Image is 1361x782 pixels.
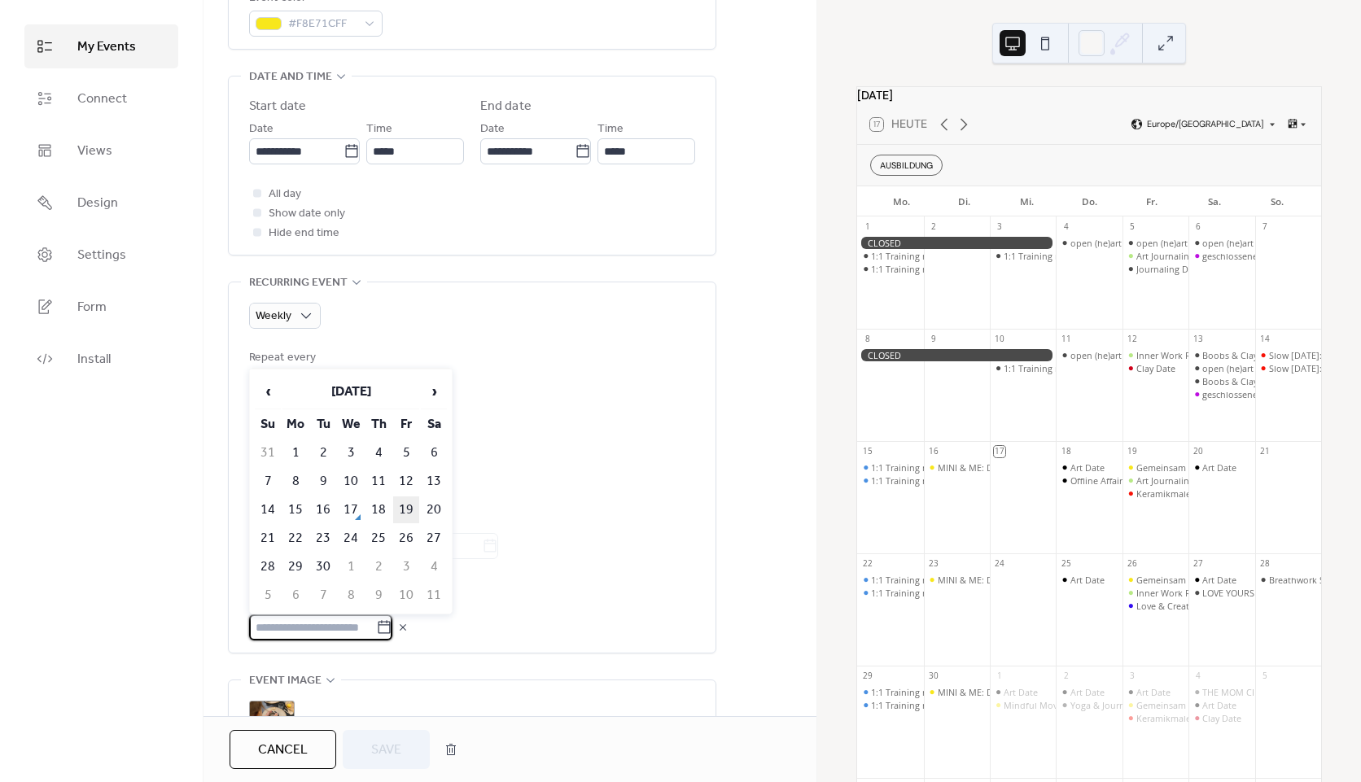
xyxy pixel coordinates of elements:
[862,334,873,345] div: 8
[1255,362,1321,374] div: Slow Sunday: Dot Painting & Self Love
[1122,487,1188,500] div: Keramikmalerei: Gestalte deinen Selbstliebe-Anker
[857,461,923,474] div: 1:1 Training mit Caterina (digital oder 5020 Salzburg)
[871,587,1178,599] div: 1:1 Training mit [PERSON_NAME] (digital oder 5020 [GEOGRAPHIC_DATA])
[1136,250,1240,262] div: Art Journaling Workshop
[338,411,364,438] th: We
[255,411,281,438] th: Su
[1188,349,1254,361] div: Boobs & Clay: Female only special
[338,439,364,466] td: 3
[338,553,364,580] td: 1
[1202,237,1273,249] div: open (he)art café
[24,337,178,381] a: Install
[1259,446,1271,457] div: 21
[269,185,301,204] span: All day
[393,496,419,523] td: 19
[1070,686,1105,698] div: Art Date
[249,493,692,513] div: Ends
[1122,686,1188,698] div: Art Date
[310,525,336,552] td: 23
[282,411,309,438] th: Mo
[310,496,336,523] td: 16
[857,349,1056,361] div: CLOSED
[1127,334,1138,345] div: 12
[924,686,990,698] div: MINI & ME: Dein Moment mit Baby
[1193,446,1205,457] div: 20
[393,582,419,609] td: 10
[282,525,309,552] td: 22
[938,686,1083,698] div: MINI & ME: Dein Moment mit Baby
[871,699,1178,711] div: 1:1 Training mit [PERSON_NAME] (digital oder 5020 [GEOGRAPHIC_DATA])
[1255,574,1321,586] div: Breathwork Session und Acryl Painting Workshop
[1122,250,1188,262] div: Art Journaling Workshop
[1136,686,1171,698] div: Art Date
[1188,686,1254,698] div: THE MOM CIRCLE: Mini-Day-Retreat – Mama, fühl dich!
[256,305,291,327] span: Weekly
[1259,221,1271,233] div: 7
[1259,334,1271,345] div: 14
[928,558,939,570] div: 23
[365,411,392,438] th: Th
[994,558,1005,570] div: 24
[1188,574,1254,586] div: Art Date
[928,334,939,345] div: 9
[928,446,939,457] div: 16
[1259,671,1271,682] div: 5
[857,263,923,275] div: 1:1 Training mit Caterina
[421,468,447,495] td: 13
[1193,334,1205,345] div: 13
[1056,237,1122,249] div: open (he)art café
[1122,699,1188,711] div: Gemeinsam stark: Kreativzeit für Kind & Eltern
[862,221,873,233] div: 1
[1061,671,1072,682] div: 2
[1136,349,1353,361] div: Inner Work Ritual: Innere Stimmen sichtbar machen
[421,582,447,609] td: 11
[24,129,178,173] a: Views
[1056,574,1122,586] div: Art Date
[597,120,624,139] span: Time
[24,76,178,120] a: Connect
[249,348,373,368] div: Repeat every
[870,186,933,217] div: Mo.
[1147,120,1263,129] span: Europe/[GEOGRAPHIC_DATA]
[990,686,1056,698] div: Art Date
[1136,712,1347,724] div: Keramikmalerei: Gestalte deinen Selbstliebe-Anker
[862,558,873,570] div: 22
[480,120,505,139] span: Date
[421,525,447,552] td: 27
[1061,446,1072,457] div: 18
[862,671,873,682] div: 29
[1122,349,1188,361] div: Inner Work Ritual: Innere Stimmen sichtbar machen
[1188,587,1254,599] div: LOVE YOURSELF LOUD: DJ Night & Selflove-Art
[365,553,392,580] td: 2
[249,97,306,116] div: Start date
[310,553,336,580] td: 30
[871,474,1178,487] div: 1:1 Training mit [PERSON_NAME] (digital oder 5020 [GEOGRAPHIC_DATA])
[1004,686,1038,698] div: Art Date
[310,582,336,609] td: 7
[1122,263,1188,275] div: Journaling Deep Dive: 2 Stunden für dich und deine Gedanken
[230,730,336,769] button: Cancel
[24,24,178,68] a: My Events
[24,181,178,225] a: Design
[1193,221,1205,233] div: 6
[310,439,336,466] td: 2
[1188,388,1254,400] div: geschlossene Gesellschaft - doors closed
[249,579,695,599] span: Excluded dates
[1193,671,1205,682] div: 4
[871,686,1178,698] div: 1:1 Training mit [PERSON_NAME] (digital oder 5020 [GEOGRAPHIC_DATA])
[994,334,1005,345] div: 10
[1136,699,1329,711] div: Gemeinsam stark: Kreativzeit für Kind & Eltern
[857,686,923,698] div: 1:1 Training mit Caterina (digital oder 5020 Salzburg)
[77,37,136,57] span: My Events
[990,699,1056,711] div: Mindful Moves – Achtsame Körperübungen für mehr Balance
[255,468,281,495] td: 7
[255,439,281,466] td: 31
[282,468,309,495] td: 8
[1070,461,1105,474] div: Art Date
[255,496,281,523] td: 14
[366,120,392,139] span: Time
[249,120,274,139] span: Date
[255,525,281,552] td: 21
[924,574,990,586] div: MINI & ME: Dein Moment mit Baby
